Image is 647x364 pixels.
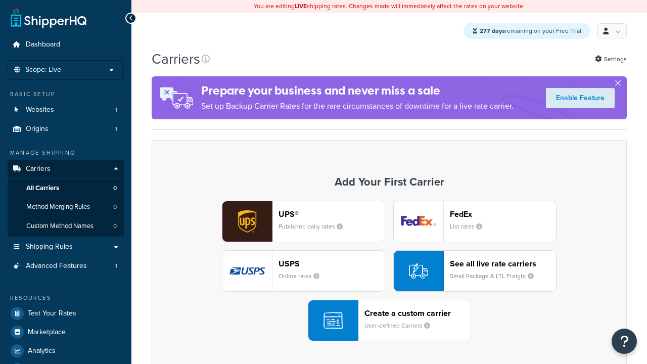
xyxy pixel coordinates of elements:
a: Method Merging Rules 0 [8,198,124,216]
li: Carriers [8,160,124,237]
a: Carriers [8,160,124,178]
a: Advanced Features 1 [8,257,124,276]
a: Test Your Rates [8,304,124,323]
span: Test Your Rates [28,309,76,318]
header: See all live rate carriers [450,259,556,268]
strong: 277 days [480,26,505,35]
a: Analytics [8,342,124,360]
header: UPS® [279,209,385,219]
a: Dashboard [8,35,124,54]
li: Method Merging Rules [8,198,124,216]
img: ups logo [222,201,272,242]
button: usps logoUSPSOnline rates [222,250,385,292]
span: Analytics [28,347,56,355]
img: icon-carrier-custom-c93b8a24.svg [323,311,343,330]
span: Shipping Rules [26,243,73,251]
img: fedEx logo [394,201,443,242]
span: Method Merging Rules [26,203,90,211]
h1: Carriers [152,49,200,69]
p: Set up Backup Carrier Rates for the rare circumstances of downtime for a live rate carrier. [201,99,514,113]
h4: Prepare your business and never miss a sale [201,82,514,99]
span: 0 [113,203,117,211]
button: ups logoUPS®Published daily rates [222,201,385,242]
h3: Add Your First Carrier [162,176,616,188]
button: Create a custom carrierUser-defined Carriers [308,300,471,341]
span: 1 [115,125,117,133]
span: Scope: Live [25,66,61,74]
span: Dashboard [26,40,60,49]
a: ShipperHQ Home [11,8,86,28]
b: LIVE [295,2,307,11]
span: 0 [113,222,117,231]
li: Advanced Features [8,257,124,276]
span: Websites [26,106,54,114]
img: usps logo [222,251,272,291]
div: Manage Shipping [8,149,124,157]
li: Websites [8,101,124,119]
small: Published daily rates [279,222,351,231]
button: Open Resource Center [612,329,637,354]
div: Basic Setup [8,90,124,99]
a: Marketplace [8,323,124,341]
li: Origins [8,120,124,139]
small: Small Package & LTL Freight [450,271,542,281]
a: All Carriers 0 [8,179,124,198]
span: 1 [115,262,117,270]
li: All Carriers [8,179,124,198]
a: Custom Method Names 0 [8,217,124,236]
div: Resources [8,294,124,302]
img: icon-carrier-liverate-becf4550.svg [409,261,428,281]
small: List rates [450,222,490,231]
a: Settings [595,52,627,66]
span: Marketplace [28,328,66,337]
span: Carriers [26,165,51,173]
img: ad-rules-rateshop-fe6ec290ccb7230408bd80ed9643f0289d75e0ffd9eb532fc0e269fcd187b520.png [152,76,201,119]
small: User-defined Carriers [364,321,438,330]
a: Origins 1 [8,120,124,139]
span: 1 [115,106,117,114]
button: fedEx logoFedExList rates [393,201,557,242]
span: Custom Method Names [26,222,94,231]
span: 0 [113,184,117,193]
a: Websites 1 [8,101,124,119]
header: Create a custom carrier [364,308,471,318]
span: All Carriers [26,184,59,193]
button: See all live rate carriersSmall Package & LTL Freight [393,250,557,292]
small: Online rates [279,271,328,281]
span: Origins [26,125,49,133]
li: Custom Method Names [8,217,124,236]
header: FedEx [450,209,556,219]
header: USPS [279,259,385,268]
a: Enable Feature [546,88,615,108]
a: Shipping Rules [8,238,124,256]
span: Advanced Features [26,262,87,270]
div: remaining on your Free Trial [464,23,590,39]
